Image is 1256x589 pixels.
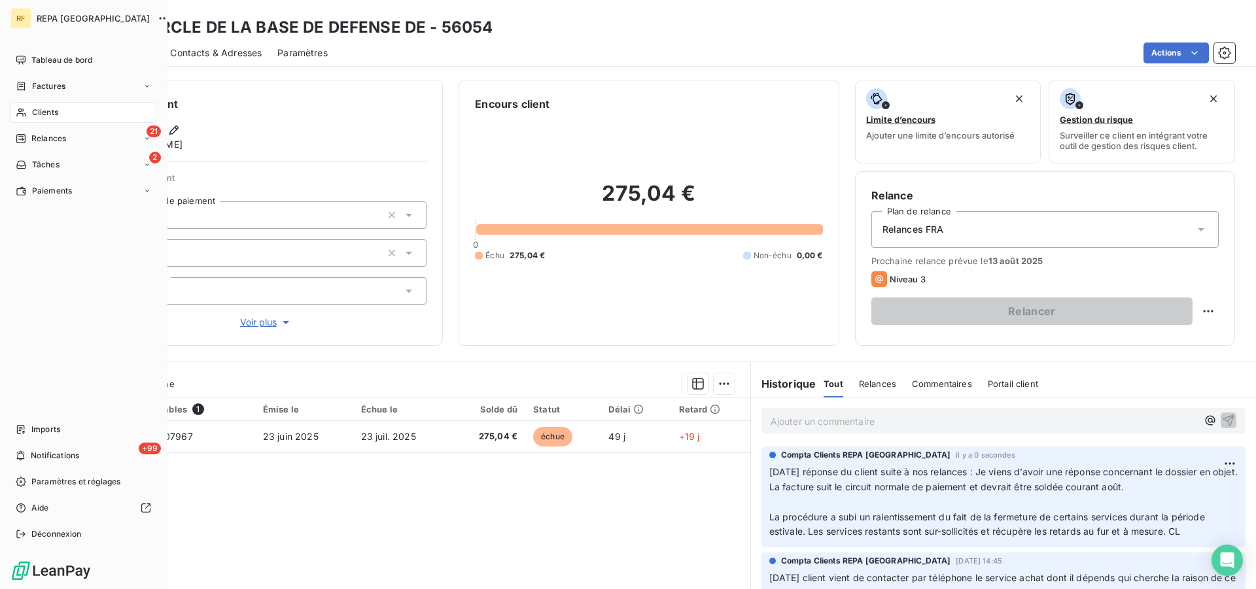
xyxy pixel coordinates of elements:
a: Imports [10,419,156,440]
span: +99 [139,443,161,454]
span: Déconnexion [31,528,82,540]
span: Niveau 3 [890,274,926,284]
span: 23 juin 2025 [263,431,319,442]
button: Voir plus [105,315,427,329]
button: Actions [1143,42,1209,63]
span: 13 août 2025 [988,256,1043,266]
div: Solde dû [458,404,517,414]
span: 0,00 € [797,250,823,261]
img: Logo LeanPay [10,560,92,581]
span: Prochaine relance prévue le [871,256,1219,266]
span: Limite d’encours [866,114,935,125]
span: Paramètres [277,46,328,59]
span: Paiements [32,185,72,197]
span: La procédure a subi un ralentissement du fait de la fermeture de certains services durant la péri... [769,511,1208,537]
span: Relances FRA [882,223,944,236]
button: Limite d’encoursAjouter une limite d’encours autorisé [855,80,1041,163]
span: 275,04 € [458,430,517,443]
h3: LE CERCLE DE LA BASE DE DEFENSE DE - 56054 [115,16,493,39]
div: Open Intercom Messenger [1212,545,1243,576]
div: Statut [533,404,593,414]
span: Surveiller ce client en intégrant votre outil de gestion des risques client. [1060,130,1224,151]
a: Paiements [10,180,156,201]
span: Compta Clients REPA [GEOGRAPHIC_DATA] [781,449,951,461]
span: 275,04 € [510,250,545,261]
span: [DATE] 14:45 [956,557,1002,565]
a: 21Relances [10,128,156,149]
a: Clients [10,102,156,123]
a: Tableau de bord [10,50,156,71]
h6: Encours client [475,96,549,112]
span: Échu [485,250,504,261]
span: Non-échu [754,250,792,261]
span: +19 j [679,431,700,442]
span: [DATE] réponse du client suite à nos relances : Je viens d’avoir une réponse concernant le dossie... [769,466,1240,492]
span: Gestion du risque [1060,114,1133,125]
span: Relances [859,379,896,389]
div: Retard [679,404,742,414]
div: RF [10,8,31,29]
h6: Informations client [79,96,427,112]
span: Contacts & Adresses [170,46,262,59]
span: 2 [149,152,161,163]
div: Émise le [263,404,345,414]
span: Portail client [988,379,1038,389]
h2: 275,04 € [475,180,822,220]
a: Paramètres et réglages [10,471,156,492]
h6: Relance [871,188,1219,203]
span: Factures [32,80,65,92]
span: Relances [31,133,66,144]
span: 21 [147,126,161,137]
span: REPA [GEOGRAPHIC_DATA] [37,13,150,24]
span: il y a 0 secondes [956,451,1015,459]
a: 2Tâches [10,154,156,175]
span: Notifications [31,450,79,462]
button: Relancer [871,297,1193,325]
span: Compta Clients REPA [GEOGRAPHIC_DATA] [781,555,951,567]
a: Aide [10,497,156,518]
div: Pièces comptables [105,403,247,415]
span: Tâches [32,159,60,171]
span: échue [533,427,572,446]
span: Clients [32,107,58,118]
a: Factures [10,76,156,97]
button: Gestion du risqueSurveiller ce client en intégrant votre outil de gestion des risques client. [1049,80,1235,163]
div: Échue le [361,404,443,414]
span: Aide [31,502,49,514]
span: Tableau de bord [31,54,92,66]
span: Voir plus [240,316,292,329]
div: Délai [608,404,663,414]
span: Tout [824,379,843,389]
span: 23 juil. 2025 [361,431,416,442]
span: 1 [192,403,204,415]
h6: Historique [751,376,816,392]
span: 49 j [608,431,625,442]
span: Propriétés Client [105,173,427,191]
span: Commentaires [912,379,972,389]
span: Imports [31,424,60,435]
span: Paramètres et réglages [31,476,120,488]
span: 0 [473,239,478,250]
span: Ajouter une limite d’encours autorisé [866,130,1015,141]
